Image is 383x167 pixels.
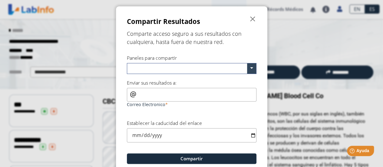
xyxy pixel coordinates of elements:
[127,102,256,107] label: Correo Electronico
[329,143,376,160] iframe: Help widget launcher
[127,79,177,86] label: Enviar sus resultados a:
[249,15,256,23] span: 
[127,55,177,61] label: Paneles para compartir
[127,120,202,126] label: Establecer la caducidad del enlace
[127,153,256,164] button: Compartir
[127,17,200,27] h3: Compartir Resultados
[127,30,256,46] h5: Comparte acceso seguro a sus resultados con cualquiera, hasta fuera de nuestra red.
